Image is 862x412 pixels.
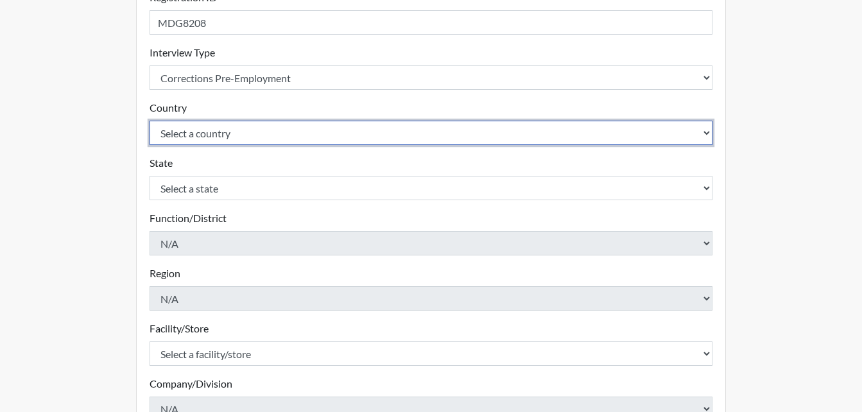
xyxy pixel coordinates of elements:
[150,100,187,116] label: Country
[150,266,180,281] label: Region
[150,155,173,171] label: State
[150,376,232,391] label: Company/Division
[150,10,713,35] input: Insert a Registration ID, which needs to be a unique alphanumeric value for each interviewee
[150,210,227,226] label: Function/District
[150,321,209,336] label: Facility/Store
[150,45,215,60] label: Interview Type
